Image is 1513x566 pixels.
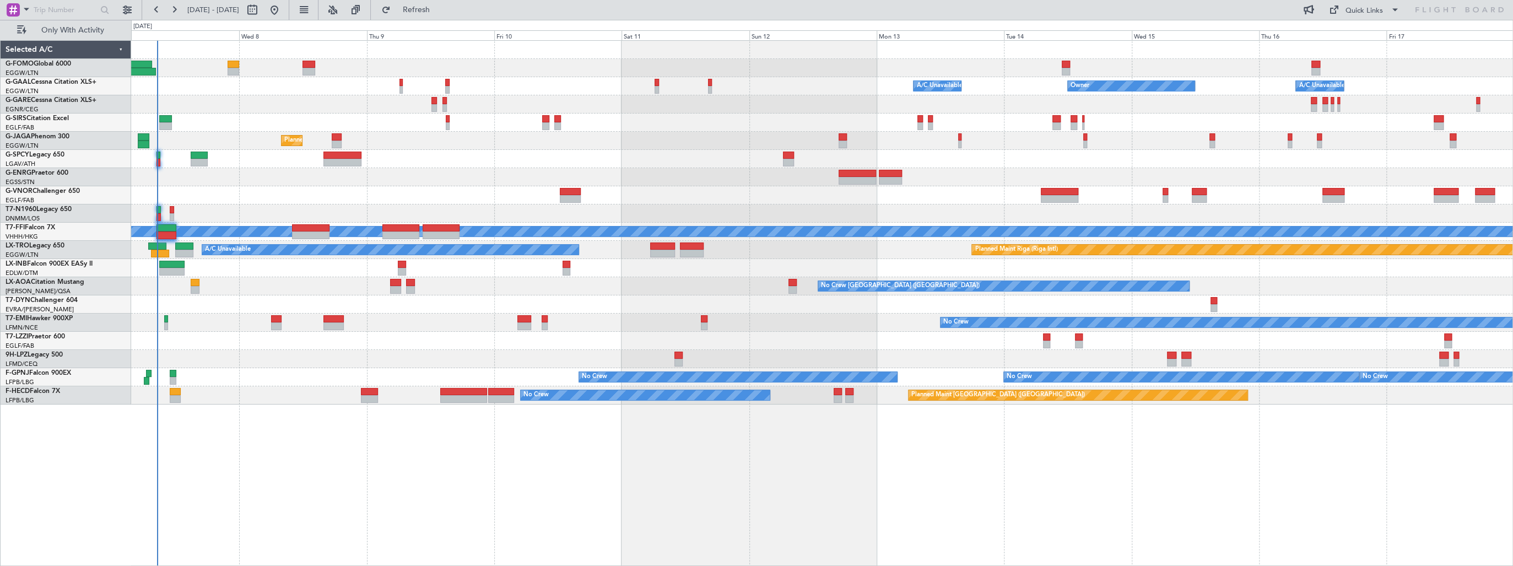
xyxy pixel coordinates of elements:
span: T7-LZZI [6,333,28,340]
div: [DATE] [133,22,152,31]
a: G-VNORChallenger 650 [6,188,80,195]
div: Thu 9 [367,30,494,40]
div: Wed 15 [1132,30,1259,40]
div: A/C Unavailable [916,78,962,94]
div: No Crew [1363,369,1388,385]
span: G-FOMO [6,61,34,67]
a: T7-LZZIPraetor 600 [6,333,65,340]
button: Refresh [376,1,442,19]
a: F-HECDFalcon 7X [6,388,60,395]
div: Owner [1071,78,1089,94]
span: 9H-LPZ [6,352,28,358]
a: EGGW/LTN [6,87,39,95]
span: T7-EMI [6,315,27,322]
span: T7-N1960 [6,206,36,213]
span: T7-FFI [6,224,25,231]
div: Sun 12 [749,30,877,40]
a: LFMN/NCE [6,324,38,332]
div: No Crew [523,387,549,403]
span: G-JAGA [6,133,31,140]
a: T7-EMIHawker 900XP [6,315,73,322]
a: G-ENRGPraetor 600 [6,170,68,176]
a: G-GAALCessna Citation XLS+ [6,79,96,85]
div: Wed 8 [239,30,366,40]
a: LFPB/LBG [6,396,34,405]
div: Fri 10 [494,30,622,40]
a: LFMD/CEQ [6,360,37,368]
div: Thu 16 [1259,30,1386,40]
div: No Crew [GEOGRAPHIC_DATA] ([GEOGRAPHIC_DATA]) [821,278,980,294]
div: A/C Unavailable [1299,78,1344,94]
a: T7-N1960Legacy 650 [6,206,72,213]
a: EGLF/FAB [6,123,34,132]
span: [DATE] - [DATE] [187,5,239,15]
a: LGAV/ATH [6,160,35,168]
span: F-GPNJ [6,370,29,376]
div: Tue 14 [1004,30,1131,40]
a: LX-TROLegacy 650 [6,242,64,249]
a: G-FOMOGlobal 6000 [6,61,71,67]
div: No Crew [943,314,969,331]
div: Planned Maint Riga (Riga Intl) [975,241,1057,258]
span: LX-INB [6,261,27,267]
span: G-ENRG [6,170,31,176]
div: Planned Maint [GEOGRAPHIC_DATA] ([GEOGRAPHIC_DATA]) [284,132,458,149]
a: G-GARECessna Citation XLS+ [6,97,96,104]
a: G-SIRSCitation Excel [6,115,69,122]
span: F-HECD [6,388,30,395]
span: LX-TRO [6,242,29,249]
div: Planned Maint [GEOGRAPHIC_DATA] ([GEOGRAPHIC_DATA]) [911,387,1085,403]
a: T7-DYNChallenger 604 [6,297,78,304]
span: G-GARE [6,97,31,104]
a: [PERSON_NAME]/QSA [6,287,71,295]
a: EDLW/DTM [6,269,38,277]
span: LX-AOA [6,279,31,285]
a: EGGW/LTN [6,142,39,150]
a: EVRA/[PERSON_NAME] [6,305,74,314]
a: 9H-LPZLegacy 500 [6,352,63,358]
div: A/C Unavailable [205,241,251,258]
a: T7-FFIFalcon 7X [6,224,55,231]
a: LFPB/LBG [6,378,34,386]
a: EGGW/LTN [6,69,39,77]
a: F-GPNJFalcon 900EX [6,370,71,376]
span: Only With Activity [29,26,116,34]
a: VHHH/HKG [6,233,38,241]
a: DNMM/LOS [6,214,40,223]
span: G-VNOR [6,188,33,195]
a: EGLF/FAB [6,196,34,204]
div: Sat 11 [622,30,749,40]
a: EGGW/LTN [6,251,39,259]
input: Trip Number [34,2,97,18]
div: No Crew [1007,369,1032,385]
div: Tue 7 [112,30,239,40]
span: G-SIRS [6,115,26,122]
a: EGNR/CEG [6,105,39,114]
button: Quick Links [1323,1,1405,19]
span: T7-DYN [6,297,30,304]
span: G-SPCY [6,152,29,158]
a: G-JAGAPhenom 300 [6,133,69,140]
a: EGSS/STN [6,178,35,186]
span: G-GAAL [6,79,31,85]
a: LX-INBFalcon 900EX EASy II [6,261,93,267]
div: Mon 13 [877,30,1004,40]
button: Only With Activity [12,21,120,39]
a: G-SPCYLegacy 650 [6,152,64,158]
a: LX-AOACitation Mustang [6,279,84,285]
div: Quick Links [1346,6,1383,17]
a: EGLF/FAB [6,342,34,350]
div: No Crew [582,369,607,385]
span: Refresh [393,6,439,14]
